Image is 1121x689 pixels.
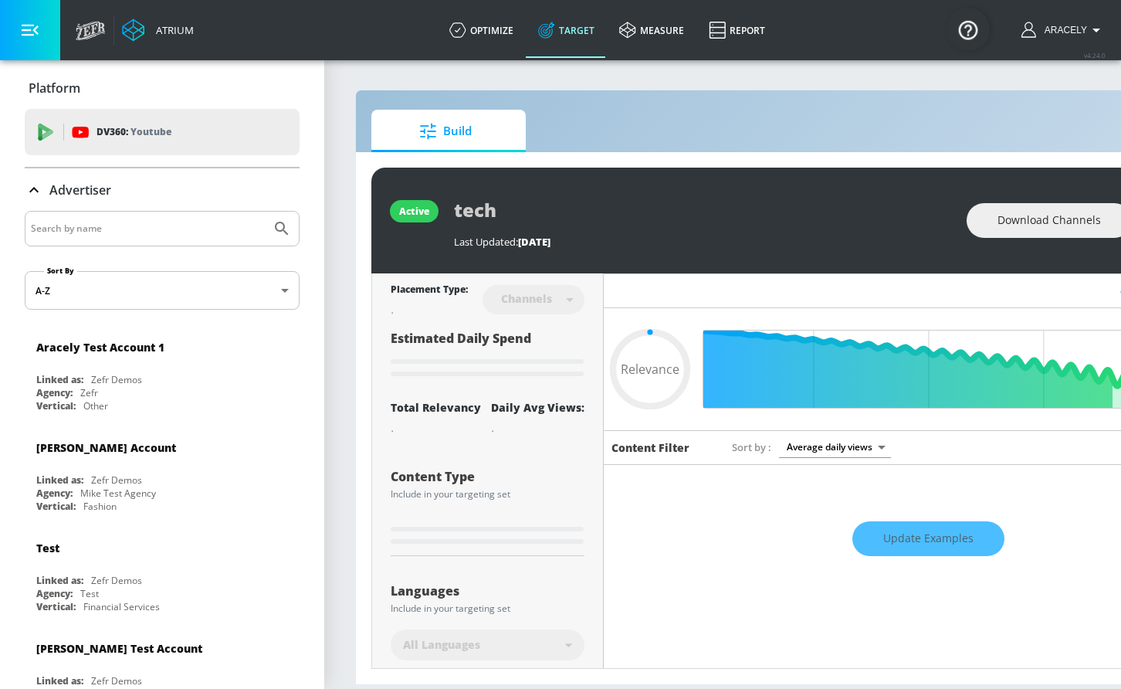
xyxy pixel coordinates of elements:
[526,2,607,58] a: Target
[130,124,171,140] p: Youtube
[391,585,584,597] div: Languages
[391,330,584,382] div: Estimated Daily Spend
[36,473,83,487] div: Linked as:
[1084,51,1106,59] span: v 4.24.0
[607,2,696,58] a: measure
[403,637,480,653] span: All Languages
[997,211,1101,230] span: Download Channels
[25,429,300,517] div: [PERSON_NAME] AccountLinked as:Zefr DemosAgency:Mike Test AgencyVertical:Fashion
[399,205,429,218] div: active
[25,66,300,110] div: Platform
[25,109,300,155] div: DV360: Youtube
[83,600,160,613] div: Financial Services
[391,283,468,299] div: Placement Type:
[80,587,99,600] div: Test
[25,328,300,416] div: Aracely Test Account 1Linked as:Zefr DemosAgency:ZefrVertical:Other
[36,587,73,600] div: Agency:
[36,674,83,687] div: Linked as:
[1038,25,1087,36] span: login as: aracely.alvarenga@zefr.com
[36,541,59,555] div: Test
[387,113,504,150] span: Build
[31,219,265,239] input: Search by name
[36,386,73,399] div: Agency:
[391,630,584,660] div: All Languages
[36,373,83,386] div: Linked as:
[25,529,300,617] div: TestLinked as:Zefr DemosAgency:TestVertical:Financial Services
[25,271,300,310] div: A-Z
[391,604,584,613] div: Include in your targeting set
[36,574,83,587] div: Linked as:
[29,80,80,97] p: Platform
[491,400,584,415] div: Daily Avg Views:
[36,487,73,500] div: Agency:
[36,641,202,656] div: [PERSON_NAME] Test Account
[91,473,142,487] div: Zefr Demos
[36,440,176,455] div: [PERSON_NAME] Account
[1021,21,1106,39] button: Aracely
[779,436,891,457] div: Average daily views
[91,373,142,386] div: Zefr Demos
[91,674,142,687] div: Zefr Demos
[732,440,771,454] span: Sort by
[947,8,990,51] button: Open Resource Center
[437,2,526,58] a: optimize
[83,500,117,513] div: Fashion
[150,23,194,37] div: Atrium
[696,2,777,58] a: Report
[493,292,560,305] div: Channels
[97,124,171,141] p: DV360:
[36,600,76,613] div: Vertical:
[44,266,77,276] label: Sort By
[80,386,98,399] div: Zefr
[454,235,951,249] div: Last Updated:
[49,182,111,199] p: Advertiser
[83,399,108,412] div: Other
[611,440,689,455] h6: Content Filter
[391,490,584,499] div: Include in your targeting set
[25,168,300,212] div: Advertiser
[36,399,76,412] div: Vertical:
[518,235,550,249] span: [DATE]
[122,19,194,42] a: Atrium
[391,470,584,483] div: Content Type
[91,574,142,587] div: Zefr Demos
[36,500,76,513] div: Vertical:
[391,330,531,347] span: Estimated Daily Spend
[621,363,679,375] span: Relevance
[80,487,156,500] div: Mike Test Agency
[391,400,481,415] div: Total Relevancy
[36,340,164,355] div: Aracely Test Account 1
